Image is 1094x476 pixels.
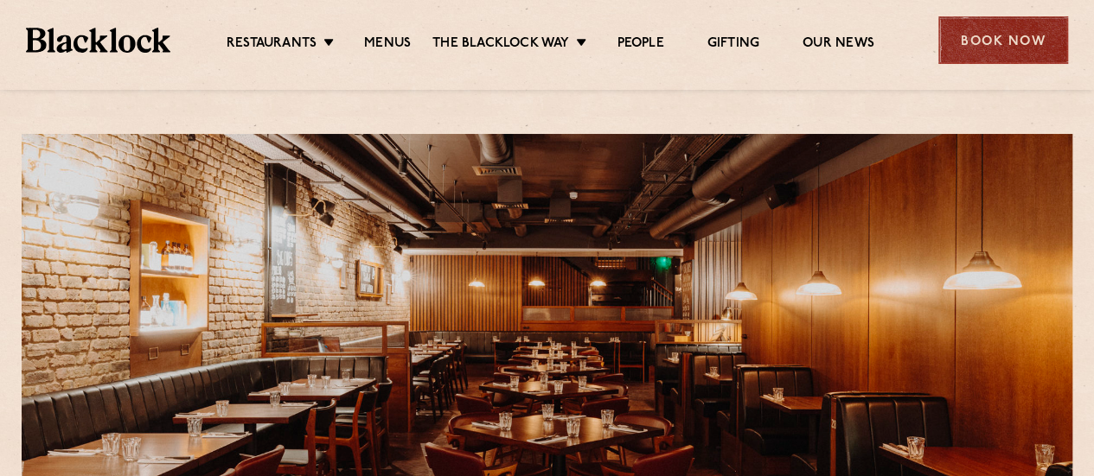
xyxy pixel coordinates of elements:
[938,16,1068,64] div: Book Now
[227,35,317,54] a: Restaurants
[432,35,569,54] a: The Blacklock Way
[803,35,874,54] a: Our News
[26,28,170,52] img: BL_Textured_Logo-footer-cropped.svg
[707,35,759,54] a: Gifting
[617,35,663,54] a: People
[364,35,411,54] a: Menus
